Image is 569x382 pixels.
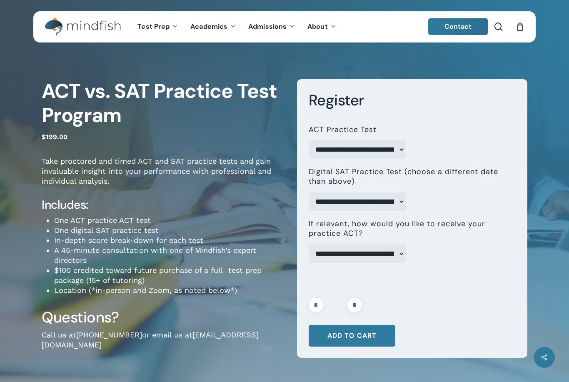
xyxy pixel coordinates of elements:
[428,18,488,35] a: Contact
[54,245,284,265] li: A 45-minute consultation with one of Mindfish’s expert directors
[248,22,287,31] span: Admissions
[309,91,516,110] h3: Register
[33,11,536,42] header: Main Menu
[309,325,395,347] button: Add to cart
[54,285,284,295] li: Location (*in-person and Zoom, as noted below*)
[309,219,509,239] label: If relevant, how would you like to receive your practice ACT?
[76,330,142,339] a: [PHONE_NUMBER]
[444,22,472,31] span: Contact
[42,133,67,141] bdi: 199.00
[54,215,284,225] li: One ACT practice ACT test
[54,225,284,235] li: One digital SAT practice test
[131,11,342,42] nav: Main Menu
[190,22,227,31] span: Academics
[307,22,328,31] span: About
[309,167,509,187] label: Digital SAT Practice Test (choose a different date than above)
[184,23,242,30] a: Academics
[42,308,284,327] h3: Questions?
[242,23,301,30] a: Admissions
[42,330,284,361] p: Call us at or email us at
[326,298,345,312] input: Product quantity
[42,197,284,212] h4: Includes:
[137,22,170,31] span: Test Prep
[42,156,284,197] p: Take proctored and timed ACT and SAT practice tests and gain invaluable insight into your perform...
[301,23,342,30] a: About
[42,330,259,349] a: [EMAIL_ADDRESS][DOMAIN_NAME]
[54,235,284,245] li: In-depth score break-down for each test
[54,265,284,285] li: $100 credited toward future purchase of a full test prep package (15+ of tutoring)
[42,133,46,141] span: $
[309,125,377,135] label: ACT Practice Test
[42,79,284,127] h1: ACT vs. SAT Practice Test Program
[131,23,184,30] a: Test Prep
